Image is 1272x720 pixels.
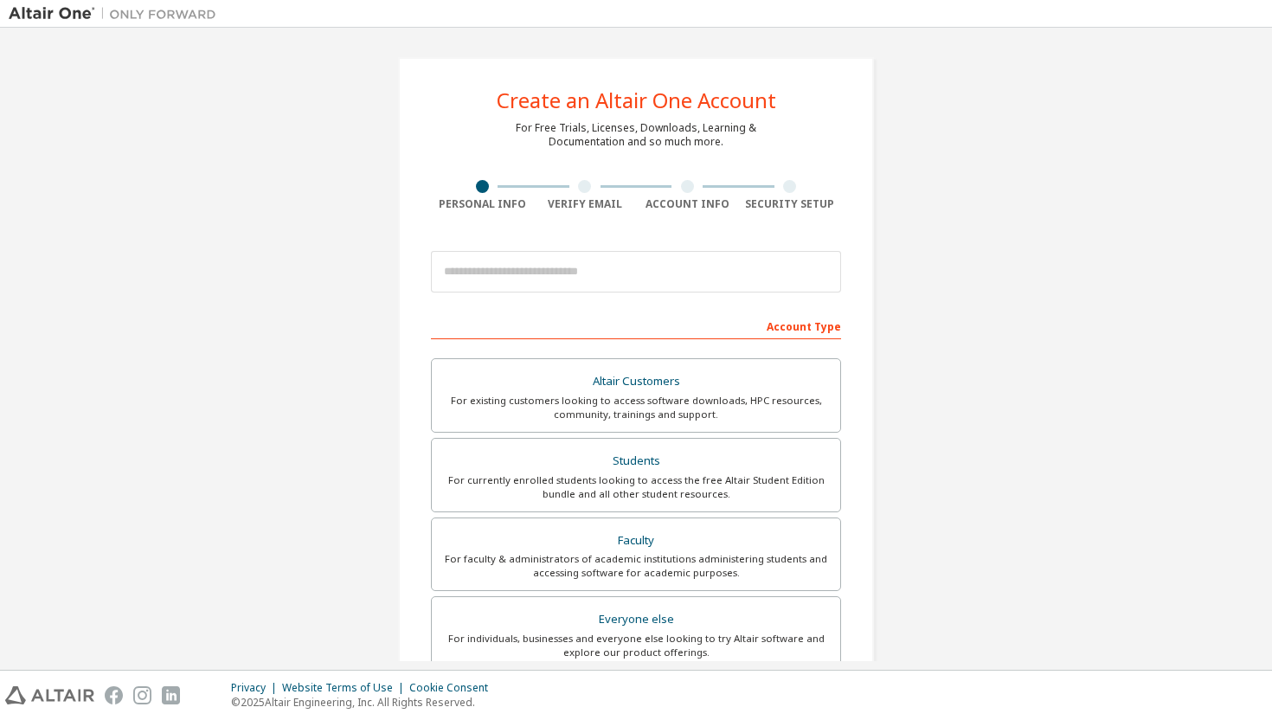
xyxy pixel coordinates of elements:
[442,607,830,632] div: Everyone else
[133,686,151,704] img: instagram.svg
[497,90,776,111] div: Create an Altair One Account
[431,312,841,339] div: Account Type
[231,695,498,710] p: © 2025 Altair Engineering, Inc. All Rights Reserved.
[162,686,180,704] img: linkedin.svg
[442,529,830,553] div: Faculty
[636,197,739,211] div: Account Info
[231,681,282,695] div: Privacy
[442,449,830,473] div: Students
[442,473,830,501] div: For currently enrolled students looking to access the free Altair Student Edition bundle and all ...
[442,394,830,421] div: For existing customers looking to access software downloads, HPC resources, community, trainings ...
[442,552,830,580] div: For faculty & administrators of academic institutions administering students and accessing softwa...
[105,686,123,704] img: facebook.svg
[5,686,94,704] img: altair_logo.svg
[409,681,498,695] div: Cookie Consent
[516,121,756,149] div: For Free Trials, Licenses, Downloads, Learning & Documentation and so much more.
[442,370,830,394] div: Altair Customers
[534,197,637,211] div: Verify Email
[282,681,409,695] div: Website Terms of Use
[431,197,534,211] div: Personal Info
[739,197,842,211] div: Security Setup
[442,632,830,659] div: For individuals, businesses and everyone else looking to try Altair software and explore our prod...
[9,5,225,22] img: Altair One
